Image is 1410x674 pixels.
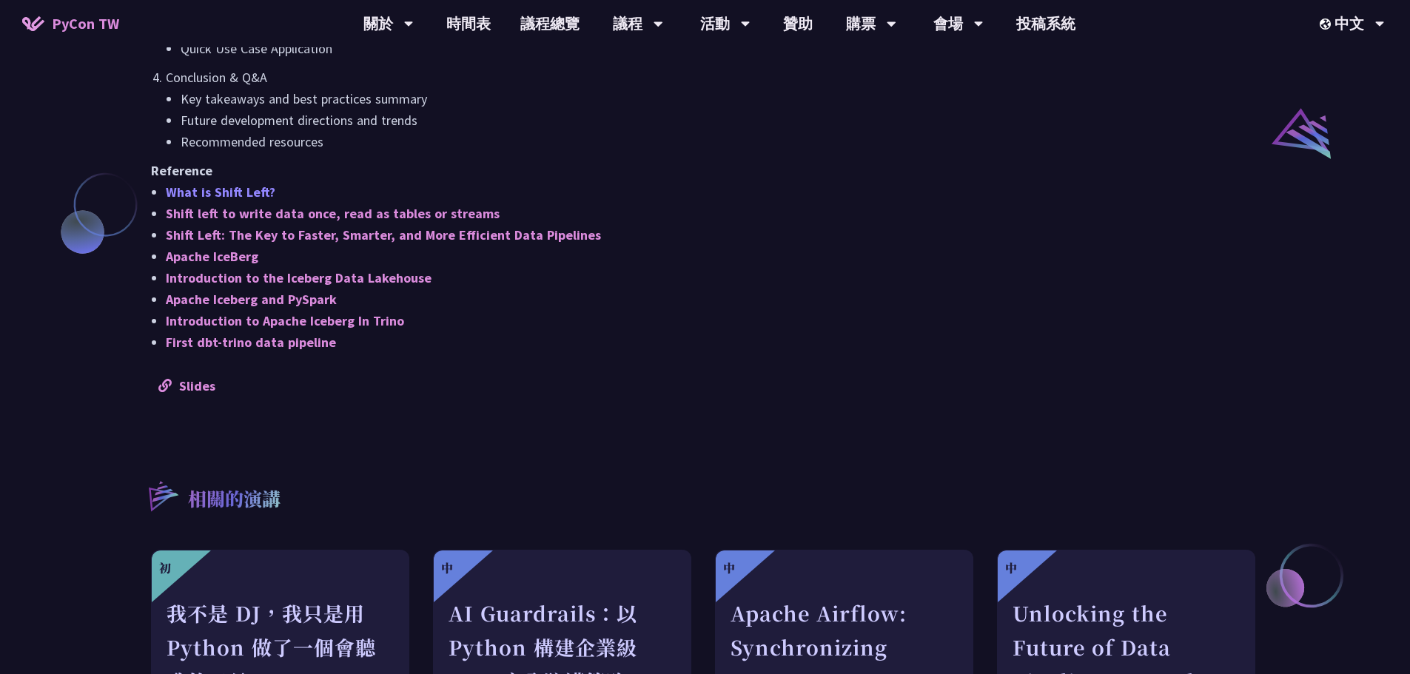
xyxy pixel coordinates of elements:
[1320,18,1335,30] img: Locale Icon
[166,334,336,351] a: First dbt-trino data pipeline
[166,67,1259,88] p: Conclusion & Q&A
[181,131,1259,152] li: Recommended resources
[159,559,171,577] div: 初
[181,109,1259,131] li: Future development directions and trends
[151,162,212,179] strong: Reference
[166,269,432,286] a: Introduction to the Iceberg Data Lakehouse
[188,485,281,515] p: 相關的演講
[7,5,134,42] a: PyCon TW
[166,291,337,308] a: Apache Iceberg and PySpark
[166,248,258,265] a: Apache IceBerg
[22,16,44,31] img: Home icon of PyCon TW 2025
[181,88,1259,109] li: Key takeaways and best practices summary
[52,13,119,35] span: PyCon TW
[166,312,404,329] a: Introduction to Apache Iceberg In Trino
[127,459,198,531] img: r3.8d01567.svg
[1005,559,1017,577] div: 中
[723,559,735,577] div: 中
[166,205,500,222] a: Shift left to write data once, read as tables or streams
[166,183,275,200] a: What is Shift Left?
[181,38,1259,59] li: Quick Use Case Application
[166,226,601,243] a: Shift Left: The Key to Faster, Smarter, and More Efficient Data Pipelines
[158,377,215,394] a: Slides
[441,559,453,577] div: 中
